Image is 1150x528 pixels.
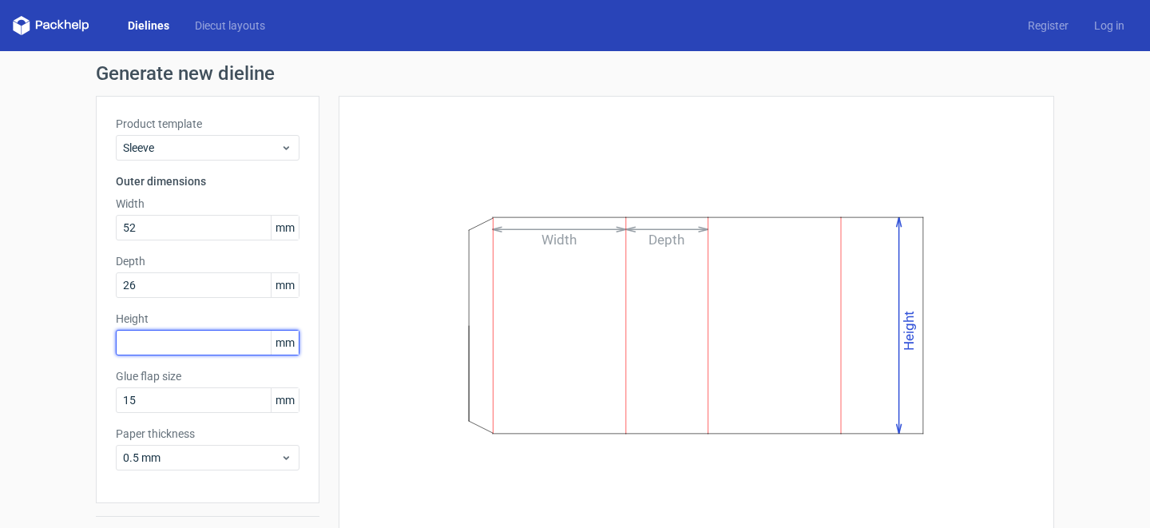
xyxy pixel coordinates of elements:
a: Log in [1081,18,1137,34]
h3: Outer dimensions [116,173,299,189]
span: Sleeve [123,140,280,156]
text: Width [542,232,577,248]
a: Dielines [115,18,182,34]
a: Register [1015,18,1081,34]
text: Height [902,311,918,351]
span: mm [271,273,299,297]
label: Height [116,311,299,327]
text: Depth [649,232,685,248]
label: Depth [116,253,299,269]
span: mm [271,388,299,412]
label: Width [116,196,299,212]
label: Paper thickness [116,426,299,442]
h1: Generate new dieline [96,64,1054,83]
span: mm [271,331,299,355]
label: Glue flap size [116,368,299,384]
span: 0.5 mm [123,450,280,466]
span: mm [271,216,299,240]
a: Diecut layouts [182,18,278,34]
label: Product template [116,116,299,132]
